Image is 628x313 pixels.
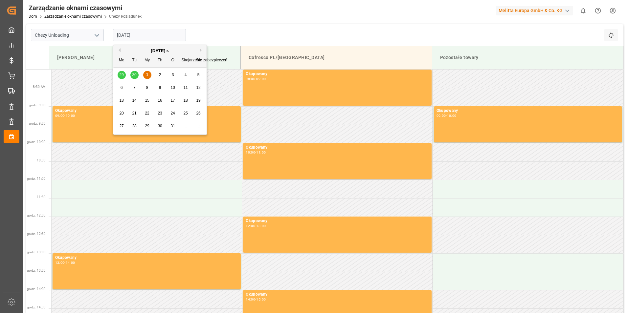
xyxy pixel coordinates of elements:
[158,98,162,103] span: 16
[143,109,151,117] div: Wybierz środę, 22 października 2025
[146,73,148,77] span: 1
[130,122,139,130] div: Wybierz wtorek, 28 października 2025
[194,56,203,65] div: Su
[591,3,605,18] button: Centrum pomocy
[447,114,457,117] div: 10:00
[66,114,75,117] div: 10:00
[196,111,200,115] span: 26
[156,84,164,92] div: Wybierz czwartek, 9 października 2025
[113,48,207,54] div: [DATE] r.
[172,73,174,77] span: 3
[156,122,164,130] div: Wybierz czwartek, 30 października 2025
[117,48,121,52] button: Poprzedni miesiąc
[158,124,162,128] span: 30
[183,85,188,90] span: 11
[256,151,266,154] div: 11:00
[27,305,46,309] span: godz. 14:30
[130,96,139,105] div: Wybierz wtorek, 14 października 2025
[169,109,177,117] div: Wybierz piątek, 24 października 2025 r.
[27,269,46,272] span: godz. 13:30
[143,71,151,79] div: Wybierz środę, 1 października 2025 r.
[118,84,126,92] div: Wybierz poniedziałek, 6 października 2025 r.
[132,111,136,115] span: 21
[194,109,203,117] div: Wybierz niedzielę, 26 października 2025 r.
[255,224,256,227] div: -
[55,108,238,114] div: Okupowany
[27,250,46,254] span: godz. 13:00
[118,96,126,105] div: Wybierz poniedziałek, 13 października 2025
[118,122,126,130] div: Wybierz poniedziałek, 27 października 2025
[145,98,149,103] span: 15
[169,96,177,105] div: Wybierz piątek, 17 października 2025
[37,158,46,162] span: 10:30
[29,3,142,13] div: Zarządzanie oknami czasowymi
[159,73,161,77] span: 2
[27,214,46,217] span: godz. 12:00
[246,224,255,227] div: 12:00
[156,56,164,65] div: Th
[196,85,200,90] span: 12
[29,103,46,107] span: godz. 9:00
[256,77,266,80] div: 09:00
[256,224,266,227] div: 13:00
[145,111,149,115] span: 22
[143,96,151,105] div: Wybierz środę, 15 października 2025 r.
[156,96,164,105] div: Wybierz czwartek, 16 października 2025
[255,77,256,80] div: -
[182,109,190,117] div: Wybierz sobotę, 25 października 2025
[185,73,187,77] span: 4
[113,29,186,41] input: DD.MM.RRRR
[246,291,429,298] div: Okupowany
[33,85,46,89] span: 8:30 AM
[37,195,46,199] span: 11:30
[170,85,175,90] span: 10
[246,144,429,151] div: Okupowany
[27,232,46,236] span: godz. 12:30
[196,98,200,103] span: 19
[246,151,255,154] div: 10:00
[156,71,164,79] div: Wybierz czwartek, 2 października 2025
[64,261,65,264] div: -
[182,71,190,79] div: Wybierz sobotę, 4 października 2025 r.
[143,84,151,92] div: Wybierz środę, 8 października 2025 r.
[183,98,188,103] span: 18
[130,56,139,65] div: Tu
[246,77,255,80] div: 08:00
[55,52,235,64] div: [PERSON_NAME]
[145,124,149,128] span: 29
[27,177,46,180] span: godz. 11:00
[170,124,175,128] span: 31
[27,140,46,144] span: godz. 10:00
[169,84,177,92] div: Wybierz piątek, 10 października 2025 r.
[119,124,123,128] span: 27
[170,98,175,103] span: 17
[183,111,188,115] span: 25
[169,122,177,130] div: Wybierz piątek, 31 października 2025 r.
[55,114,65,117] div: 09:00
[194,71,203,79] div: Wybierz niedzielę, 5 października 2025 r.
[255,298,256,301] div: -
[182,56,190,65] div: Skojarzenie zabezpieczeń
[118,109,126,117] div: Wybierz poniedziałek, 20 października 2025 r.
[197,73,200,77] span: 5
[182,84,190,92] div: Wybierz sobotę, 11 października 2025
[576,3,591,18] button: Pokaż 0 nowych powiadomień
[29,122,46,125] span: godz. 9:30
[143,56,151,65] div: My
[437,52,618,64] div: Pozostałe towary
[118,56,126,65] div: Mo
[121,85,123,90] span: 6
[496,4,576,17] button: Melitta Europa GmbH & Co. KG
[146,85,148,90] span: 8
[169,56,177,65] div: O
[437,114,446,117] div: 09:00
[130,84,139,92] div: Wybierz wtorek, 7 października 2025
[194,96,203,105] div: Wybierz niedzielę, 19 października 2025 r.
[200,48,204,52] button: Następny miesiąc
[92,30,101,40] button: Otwórz menu
[246,71,429,77] div: Okupowany
[44,14,102,19] a: Zarządzanie oknami czasowymi
[119,98,123,103] span: 13
[29,14,37,19] a: Dom
[256,298,266,301] div: 15:00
